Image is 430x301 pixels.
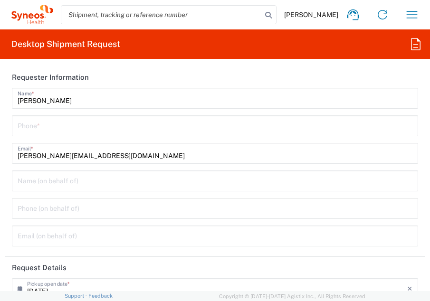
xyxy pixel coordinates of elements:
[12,263,67,273] h2: Request Details
[61,6,262,24] input: Shipment, tracking or reference number
[65,293,88,299] a: Support
[88,293,113,299] a: Feedback
[11,38,120,50] h2: Desktop Shipment Request
[12,73,89,82] h2: Requester Information
[219,292,365,301] span: Copyright © [DATE]-[DATE] Agistix Inc., All Rights Reserved
[407,281,412,296] i: ×
[284,10,338,19] span: [PERSON_NAME]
